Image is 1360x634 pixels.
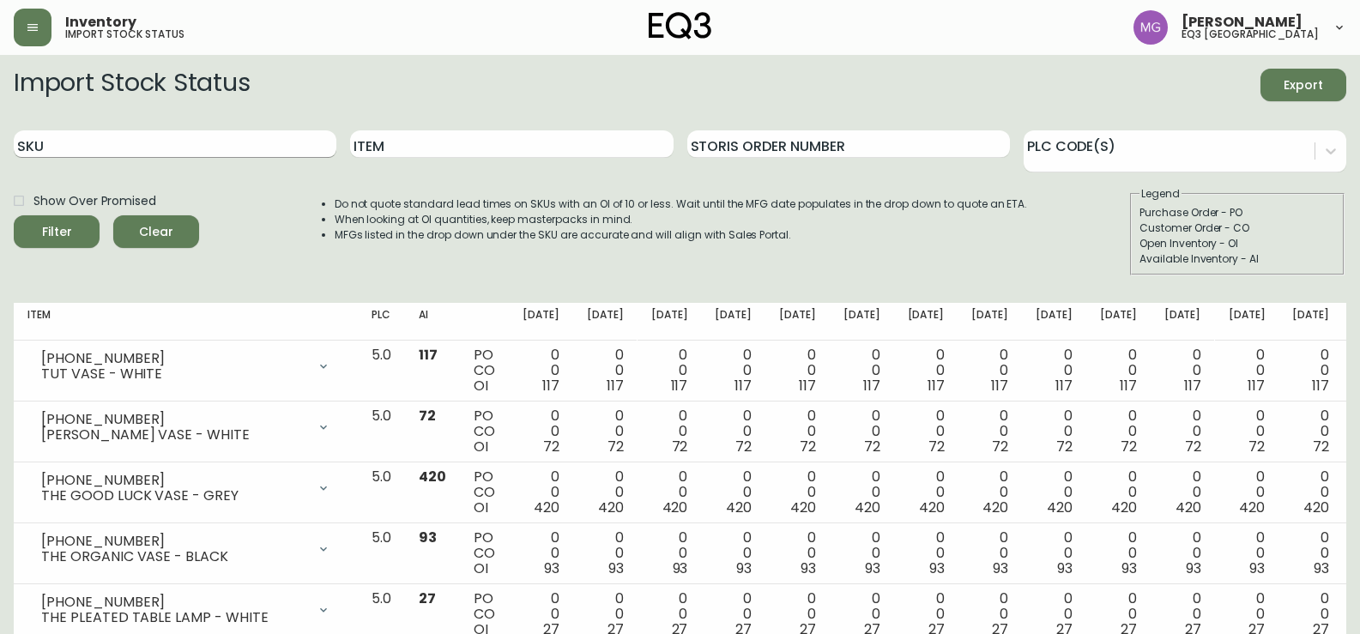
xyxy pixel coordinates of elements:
[843,530,880,577] div: 0 0
[542,376,559,395] span: 117
[651,530,688,577] div: 0 0
[908,530,945,577] div: 0 0
[598,498,624,517] span: 420
[33,192,156,210] span: Show Over Promised
[1164,408,1201,455] div: 0 0
[928,437,945,456] span: 72
[335,196,1028,212] li: Do not quote standard lead times on SKUs with an OI of 10 or less. Wait until the MFG date popula...
[358,523,405,584] td: 5.0
[779,347,816,394] div: 0 0
[1292,530,1329,577] div: 0 0
[1036,469,1073,516] div: 0 0
[638,303,702,341] th: [DATE]
[908,469,945,516] div: 0 0
[14,215,100,248] button: Filter
[1182,15,1303,29] span: [PERSON_NAME]
[27,469,344,507] div: [PHONE_NUMBER]THE GOOD LUCK VASE - GREY
[41,366,306,382] div: TUT VASE - WHITE
[41,412,306,427] div: [PHONE_NUMBER]
[735,437,752,456] span: 72
[958,303,1022,341] th: [DATE]
[474,469,495,516] div: PO CO
[671,376,688,395] span: 117
[651,347,688,394] div: 0 0
[1120,376,1137,395] span: 117
[1229,347,1266,394] div: 0 0
[335,212,1028,227] li: When looking at OI quantities, keep masterpacks in mind.
[715,408,752,455] div: 0 0
[1313,437,1329,456] span: 72
[971,408,1008,455] div: 0 0
[113,215,199,248] button: Clear
[1036,347,1073,394] div: 0 0
[1100,469,1137,516] div: 0 0
[474,437,488,456] span: OI
[1036,408,1073,455] div: 0 0
[1184,376,1201,395] span: 117
[419,467,446,486] span: 420
[1151,303,1215,341] th: [DATE]
[1022,303,1086,341] th: [DATE]
[14,303,358,341] th: Item
[800,437,816,456] span: 72
[41,473,306,488] div: [PHONE_NUMBER]
[1139,251,1335,267] div: Available Inventory - AI
[1229,469,1266,516] div: 0 0
[1139,205,1335,220] div: Purchase Order - PO
[1056,437,1073,456] span: 72
[587,530,624,577] div: 0 0
[1164,530,1201,577] div: 0 0
[1139,220,1335,236] div: Customer Order - CO
[799,376,816,395] span: 117
[1057,559,1073,578] span: 93
[523,530,559,577] div: 0 0
[474,408,495,455] div: PO CO
[715,469,752,516] div: 0 0
[715,530,752,577] div: 0 0
[1182,29,1319,39] h5: eq3 [GEOGRAPHIC_DATA]
[1249,559,1265,578] span: 93
[991,376,1008,395] span: 117
[779,530,816,577] div: 0 0
[801,559,816,578] span: 93
[27,347,344,385] div: [PHONE_NUMBER]TUT VASE - WHITE
[523,347,559,394] div: 0 0
[1314,559,1329,578] span: 93
[587,347,624,394] div: 0 0
[651,469,688,516] div: 0 0
[1215,303,1279,341] th: [DATE]
[1133,10,1168,45] img: de8837be2a95cd31bb7c9ae23fe16153
[1036,530,1073,577] div: 0 0
[1229,530,1266,577] div: 0 0
[1121,437,1137,456] span: 72
[523,408,559,455] div: 0 0
[1248,376,1265,395] span: 117
[929,559,945,578] span: 93
[765,303,830,341] th: [DATE]
[1176,498,1201,517] span: 420
[1292,469,1329,516] div: 0 0
[701,303,765,341] th: [DATE]
[919,498,945,517] span: 420
[1185,437,1201,456] span: 72
[27,530,344,568] div: [PHONE_NUMBER]THE ORGANIC VASE - BLACK
[1312,376,1329,395] span: 117
[474,347,495,394] div: PO CO
[41,534,306,549] div: [PHONE_NUMBER]
[855,498,880,517] span: 420
[779,408,816,455] div: 0 0
[419,406,436,426] span: 72
[543,437,559,456] span: 72
[1239,498,1265,517] span: 420
[726,498,752,517] span: 420
[843,469,880,516] div: 0 0
[673,559,688,578] span: 93
[405,303,460,341] th: AI
[1303,498,1329,517] span: 420
[607,376,624,395] span: 117
[587,408,624,455] div: 0 0
[474,376,488,395] span: OI
[358,462,405,523] td: 5.0
[65,29,184,39] h5: import stock status
[419,589,436,608] span: 27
